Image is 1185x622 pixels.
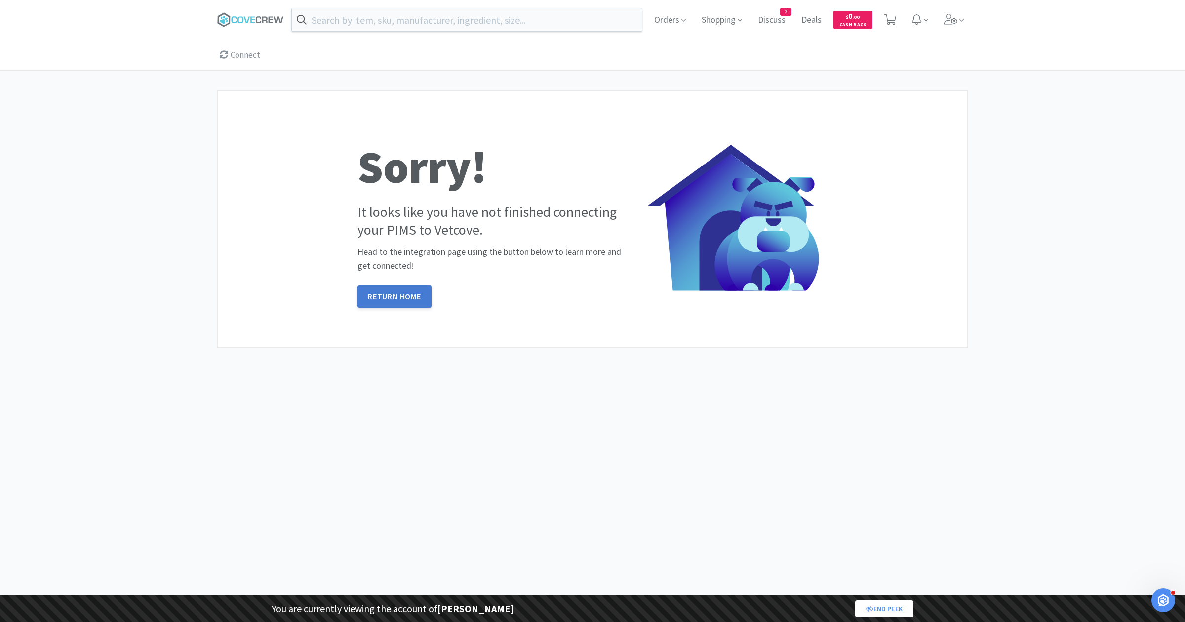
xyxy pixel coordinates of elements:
[754,16,790,25] a: Discuss2
[357,130,626,203] h1: Sorry!
[292,8,642,31] input: Search by item, sku, manufacturer, ingredient, size...
[846,11,860,21] span: 0
[833,6,872,33] a: $0.00Cash Back
[272,601,513,617] p: You are currently viewing the account of
[846,14,848,20] span: $
[357,285,432,308] a: Return Home
[217,41,263,71] a: Connect
[781,8,791,15] span: 2
[852,14,860,20] span: . 00
[855,600,913,617] a: End Peek
[839,22,867,29] span: Cash Back
[357,203,626,239] h2: It looks like you have not finished connecting your PIMS to Vetcove.
[630,119,828,316] img: bulldog.svg
[437,602,513,615] strong: [PERSON_NAME]
[1151,588,1175,612] iframe: Intercom live chat
[797,16,826,25] a: Deals
[357,245,626,274] h3: Head to the integration page using the button below to learn more and get connected!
